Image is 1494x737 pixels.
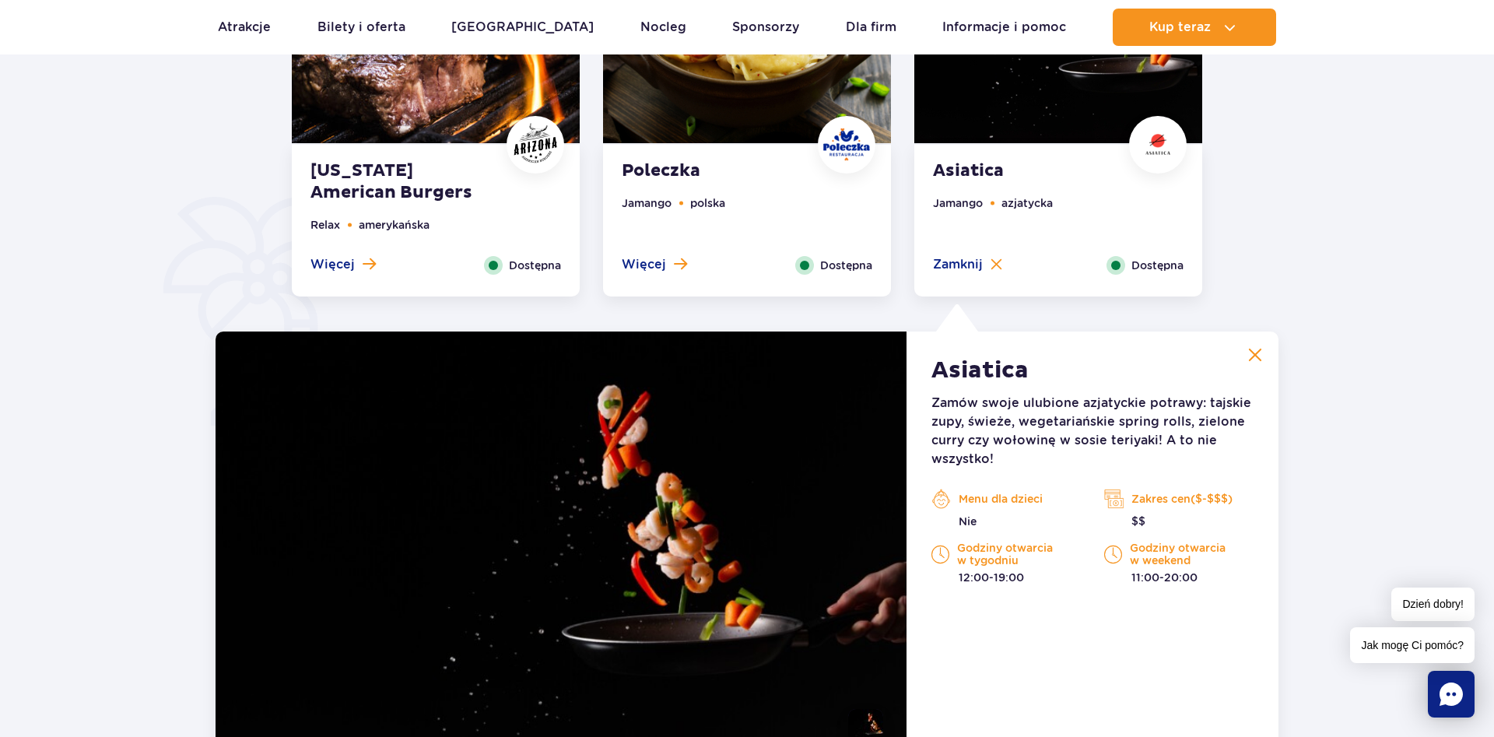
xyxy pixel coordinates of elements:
[310,216,340,233] li: Relax
[1149,20,1211,34] span: Kup teraz
[451,9,594,46] a: [GEOGRAPHIC_DATA]
[846,9,896,46] a: Dla firm
[512,121,559,168] img: Arizona American Burgers
[640,9,686,46] a: Nocleg
[622,160,810,182] strong: Poleczka
[931,487,1081,511] p: Menu dla dzieci
[310,256,376,273] button: Więcej
[933,256,1002,273] button: Zamknij
[317,9,405,46] a: Bilety i oferta
[732,9,799,46] a: Sponsorzy
[1350,627,1475,663] span: Jak mogę Ci pomóc?
[1104,542,1254,567] p: Godziny otwarcia w weekend
[1391,588,1475,621] span: Dzień dobry!
[218,9,271,46] a: Atrakcje
[622,256,666,273] span: Więcej
[622,256,687,273] button: Więcej
[933,195,983,212] li: Jamango
[1131,257,1184,274] span: Dostępna
[823,121,870,168] img: Poleczka
[931,542,1081,567] p: Godziny otwarcia w tygodniu
[942,9,1066,46] a: Informacje i pomoc
[1104,570,1254,585] p: 11:00-20:00
[931,394,1254,469] p: Zamów swoje ulubione azjatyckie potrawy: tajskie zupy, świeże, wegetariańskie spring rolls, zielo...
[622,195,672,212] li: Jamango
[1135,127,1181,162] img: Asiatica
[1428,671,1475,718] div: Chat
[820,257,872,274] span: Dostępna
[931,570,1081,585] p: 12:00-19:00
[1001,195,1053,212] li: azjatycka
[933,256,983,273] span: Zamknij
[931,356,1029,384] strong: Asiatica
[1104,487,1254,511] p: Zakres cen($-$$$)
[359,216,430,233] li: amerykańska
[933,160,1121,182] strong: Asiatica
[509,257,561,274] span: Dostępna
[1113,9,1276,46] button: Kup teraz
[310,256,355,273] span: Więcej
[931,514,1081,529] p: Nie
[690,195,725,212] li: polska
[1104,514,1254,529] p: $$
[310,160,499,204] strong: [US_STATE] American Burgers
